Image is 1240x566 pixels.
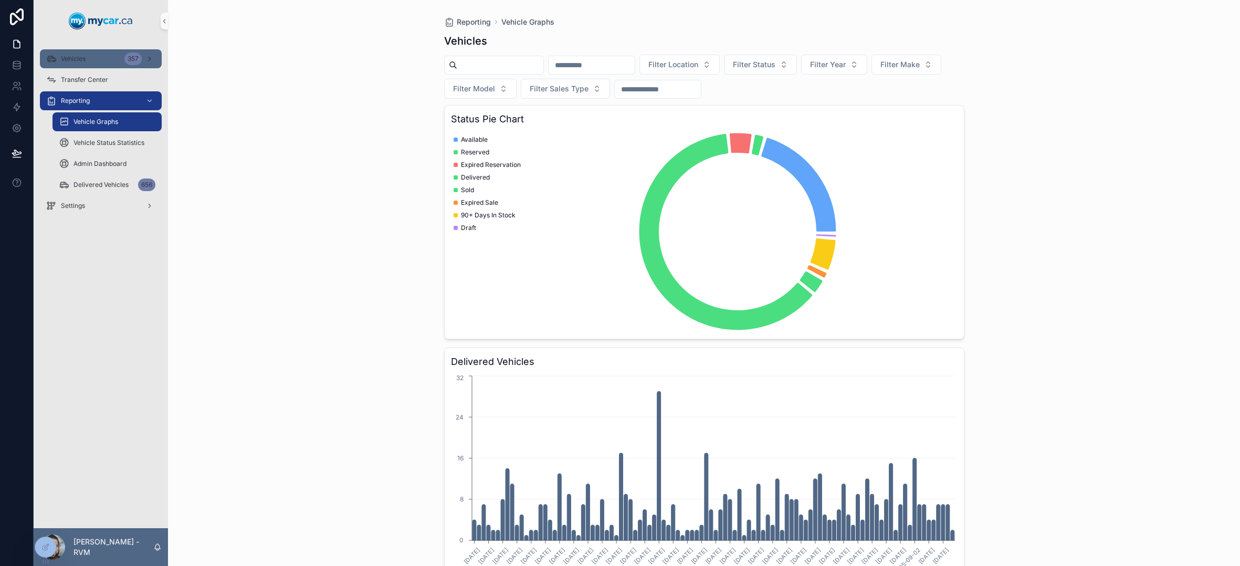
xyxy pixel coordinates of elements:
text: [DATE] [590,547,609,565]
text: [DATE] [931,547,950,565]
h1: Vehicles [444,34,487,48]
span: Available [461,135,488,144]
text: [DATE] [548,547,566,565]
div: 656 [138,179,155,191]
span: Reporting [61,97,90,105]
text: [DATE] [747,547,765,565]
button: Select Button [724,55,797,75]
span: Filter Location [648,59,698,70]
h3: Delivered Vehicles [451,354,958,369]
text: [DATE] [647,547,666,565]
span: Reporting [457,17,491,27]
text: [DATE] [462,547,481,565]
tspan: 32 [456,374,464,382]
span: Filter Sales Type [530,83,589,94]
img: App logo [69,13,133,29]
span: Delivered Vehicles [73,181,129,189]
text: [DATE] [917,547,936,565]
p: [PERSON_NAME] - RVM [73,537,153,558]
text: [DATE] [775,547,794,565]
tspan: 24 [456,413,464,421]
text: [DATE] [491,547,510,565]
a: Admin Dashboard [52,154,162,173]
span: Draft [461,224,476,232]
tspan: 8 [460,495,464,503]
span: Filter Make [880,59,920,70]
span: Expired Reservation [461,161,521,169]
text: [DATE] [689,547,708,565]
div: scrollable content [34,42,168,229]
a: Reporting [40,91,162,110]
a: Settings [40,196,162,215]
span: Filter Year [810,59,846,70]
span: Admin Dashboard [73,160,127,168]
tspan: 16 [457,454,464,462]
text: [DATE] [846,547,865,565]
text: [DATE] [832,547,850,565]
span: Transfer Center [61,76,108,84]
text: [DATE] [860,547,879,565]
span: Sold [461,186,474,194]
text: [DATE] [562,547,581,565]
text: [DATE] [576,547,595,565]
a: Vehicle Graphs [501,17,554,27]
text: [DATE] [618,547,637,565]
text: [DATE] [817,547,836,565]
div: 357 [124,53,142,65]
text: [DATE] [718,547,737,565]
text: [DATE] [476,547,495,565]
span: Delivered [461,173,490,182]
text: [DATE] [888,547,907,565]
a: Delivered Vehicles656 [52,175,162,194]
span: Expired Sale [461,198,498,207]
span: Vehicles [61,55,86,63]
text: [DATE] [633,547,651,565]
button: Select Button [521,79,610,99]
text: [DATE] [519,547,538,565]
button: Select Button [801,55,867,75]
text: [DATE] [732,547,751,565]
text: [DATE] [505,547,524,565]
text: [DATE] [874,547,893,565]
a: Vehicles357 [40,49,162,68]
h3: Status Pie Chart [451,112,958,127]
div: chart [451,131,958,332]
span: Vehicle Graphs [73,118,118,126]
span: Reserved [461,148,489,156]
span: Vehicle Status Statistics [73,139,144,147]
a: Vehicle Status Statistics [52,133,162,152]
text: [DATE] [675,547,694,565]
tspan: 0 [459,536,464,544]
span: Filter Model [453,83,495,94]
span: Filter Status [733,59,775,70]
text: [DATE] [661,547,680,565]
a: Vehicle Graphs [52,112,162,131]
button: Select Button [639,55,720,75]
span: 90+ Days In Stock [461,211,516,219]
a: Reporting [444,17,491,27]
text: [DATE] [761,547,780,565]
a: Transfer Center [40,70,162,89]
button: Select Button [871,55,941,75]
text: [DATE] [703,547,722,565]
text: [DATE] [533,547,552,565]
text: [DATE] [604,547,623,565]
span: Settings [61,202,85,210]
text: [DATE] [789,547,808,565]
button: Select Button [444,79,517,99]
text: [DATE] [803,547,822,565]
